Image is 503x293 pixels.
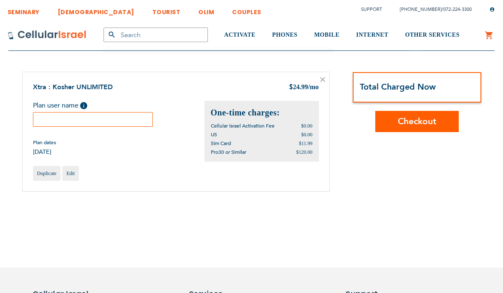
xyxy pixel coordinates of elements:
[8,30,87,40] img: Cellular Israel Logo
[356,32,388,38] span: INTERNET
[211,123,275,129] span: Cellular Israel Activation Fee
[360,81,436,93] strong: Total Charged Now
[289,83,293,93] span: $
[66,170,75,176] span: Edit
[198,2,214,18] a: OLIM
[33,139,56,146] span: Plan dates
[224,20,255,51] a: ACTIVATE
[62,166,79,181] a: Edit
[301,123,313,129] span: $0.00
[272,20,298,51] a: PHONES
[361,6,382,13] a: Support
[33,101,78,110] span: Plan user name
[301,132,313,138] span: $0.00
[405,20,460,51] a: OTHER SERVICES
[232,2,261,18] a: COUPLES
[211,149,246,155] span: Pro30 or Similar
[314,32,340,38] span: MOBILE
[356,20,388,51] a: INTERNET
[211,107,313,118] h2: One-time charges:
[299,140,313,146] span: $11.99
[296,149,313,155] span: $120.00
[289,83,319,93] div: 24.99
[8,2,40,18] a: SEMINARY
[211,131,217,138] span: US
[400,6,442,13] a: [PHONE_NUMBER]
[314,20,340,51] a: MOBILE
[443,6,472,13] a: 072-224-3300
[80,102,87,109] span: Help
[58,2,134,18] a: [DEMOGRAPHIC_DATA]
[392,3,472,15] li: /
[152,2,181,18] a: TOURIST
[33,166,61,181] a: Duplicate
[398,115,436,128] span: Checkout
[375,111,459,132] button: Checkout
[272,32,298,38] span: PHONES
[224,32,255,38] span: ACTIVATE
[33,83,113,92] a: Xtra : Kosher UNLIMITED
[405,32,460,38] span: OTHER SERVICES
[33,148,56,156] span: [DATE]
[37,170,57,176] span: Duplicate
[104,28,208,42] input: Search
[308,83,319,90] span: /mo
[211,140,231,147] span: Sim Card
